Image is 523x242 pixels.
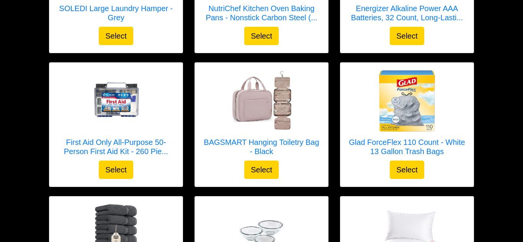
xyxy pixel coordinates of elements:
a: First Aid Only All-Purpose 50-Person First Aid Kit - 260 Pieces First Aid Only All-Purpose 50-Per... [57,70,175,161]
h5: BAGSMART Hanging Toiletry Bag - Black [203,138,320,156]
button: Select [99,27,133,45]
a: BAGSMART Hanging Toiletry Bag - Black BAGSMART Hanging Toiletry Bag - Black [203,70,320,161]
button: Select [390,161,424,179]
h5: Energizer Alkaline Power AAA Batteries, 32 Count, Long-Lasti... [348,4,466,22]
img: First Aid Only All-Purpose 50-Person First Aid Kit - 260 Pieces [85,70,147,132]
h5: First Aid Only All-Purpose 50-Person First Aid Kit - 260 Pie... [57,138,175,156]
a: Glad ForceFlex 110 Count - White 13 Gallon Trash Bags Glad ForceFlex 110 Count - White 13 Gallon ... [348,70,466,161]
h5: Glad ForceFlex 110 Count - White 13 Gallon Trash Bags [348,138,466,156]
h5: NutriChef Kitchen Oven Baking Pans - Nonstick Carbon Steel (... [203,4,320,22]
button: Select [390,27,424,45]
img: BAGSMART Hanging Toiletry Bag - Black [231,70,292,132]
button: Select [244,161,279,179]
img: Glad ForceFlex 110 Count - White 13 Gallon Trash Bags [376,70,438,132]
button: Select [244,27,279,45]
h5: SOLEDI Large Laundry Hamper - Grey [57,4,175,22]
button: Select [99,161,133,179]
